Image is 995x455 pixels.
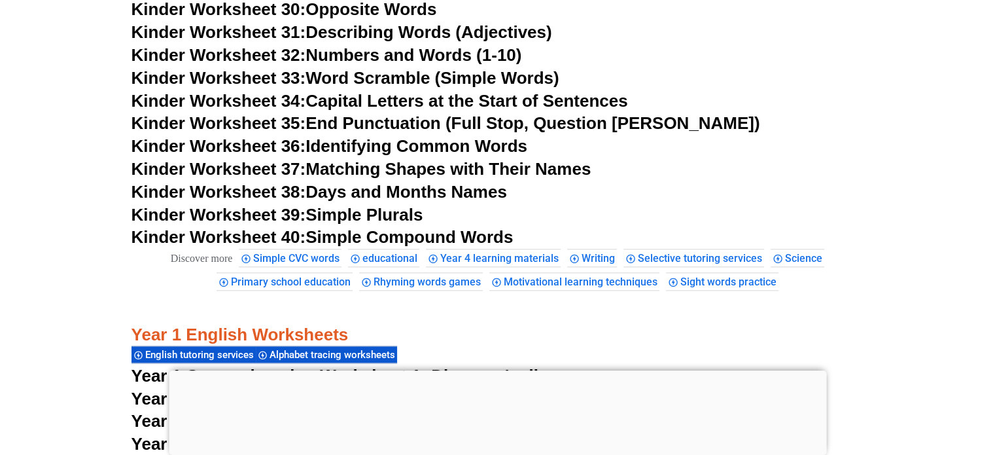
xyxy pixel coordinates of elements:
span: Selective tutoring services [638,252,766,264]
div: Sight words practice [666,272,778,291]
a: Year 1 Comprehension Worksheet 3: Superhero Show-and-Tell [131,411,637,431]
div: Primary school education [217,272,353,291]
span: Science [785,252,826,264]
div: These are topics related to the article that might interest you [171,249,233,268]
div: Writing [567,249,617,267]
span: Kinder Worksheet 35: [131,113,306,133]
span: Kinder Worksheet 36: [131,136,306,156]
div: educational [348,249,419,267]
iframe: Chat Widget [777,308,995,455]
span: Kinder Worksheet 31: [131,22,306,42]
span: Alphabet tracing worksheets [270,349,399,361]
a: Kinder Worksheet 37:Matching Shapes with Their Names [131,159,591,179]
div: Alphabet tracing worksheets [256,346,397,363]
a: Kinder Worksheet 36:Identifying Common Words [131,136,527,156]
span: Motivational learning techniques [504,276,661,288]
a: Year 1 Comprehension Worksheet 1: Dinosaur's diary [131,366,564,386]
span: Kinder Worksheet 38: [131,182,306,202]
span: Kinder Worksheet 37: [131,159,306,179]
span: Sight words practice [680,276,780,288]
iframe: Advertisement [169,371,826,452]
span: Kinder Worksheet 39: [131,205,306,225]
span: Simple CVC words [253,252,343,264]
span: Rhyming words games [374,276,485,288]
a: Kinder Worksheet 39:Simple Plurals [131,205,423,225]
a: Year 1 Comprehension Worksheet 2: Trip to [GEOGRAPHIC_DATA] [131,389,670,409]
div: Year 4 learning materials [426,249,561,267]
a: Year 1 Comprehension Worksheet 4: The Kindness Garden [131,434,607,454]
span: Kinder Worksheet 32: [131,45,306,65]
span: Kinder Worksheet 33: [131,68,306,88]
div: Science [771,249,824,267]
div: Rhyming words games [359,272,483,291]
span: educational [362,252,421,264]
div: English tutoring services [131,346,256,363]
h3: Year 1 English Worksheets [131,324,864,346]
span: Writing [582,252,619,264]
span: Kinder Worksheet 34: [131,91,306,111]
a: Kinder Worksheet 40:Simple Compound Words [131,227,514,247]
div: Motivational learning techniques [489,272,659,291]
a: Kinder Worksheet 35:End Punctuation (Full Stop, Question [PERSON_NAME]) [131,113,760,133]
a: Kinder Worksheet 34:Capital Letters at the Start of Sentences [131,91,628,111]
span: Kinder Worksheet 40: [131,227,306,247]
a: Kinder Worksheet 31:Describing Words (Adjectives) [131,22,552,42]
div: Selective tutoring services [623,249,764,267]
span: English tutoring services [145,349,258,361]
div: Simple CVC words [239,249,341,267]
a: Kinder Worksheet 33:Word Scramble (Simple Words) [131,68,559,88]
span: Year 4 learning materials [440,252,563,264]
a: Kinder Worksheet 38:Days and Months Names [131,182,507,202]
a: Kinder Worksheet 32:Numbers and Words (1-10) [131,45,522,65]
span: Primary school education [231,276,355,288]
